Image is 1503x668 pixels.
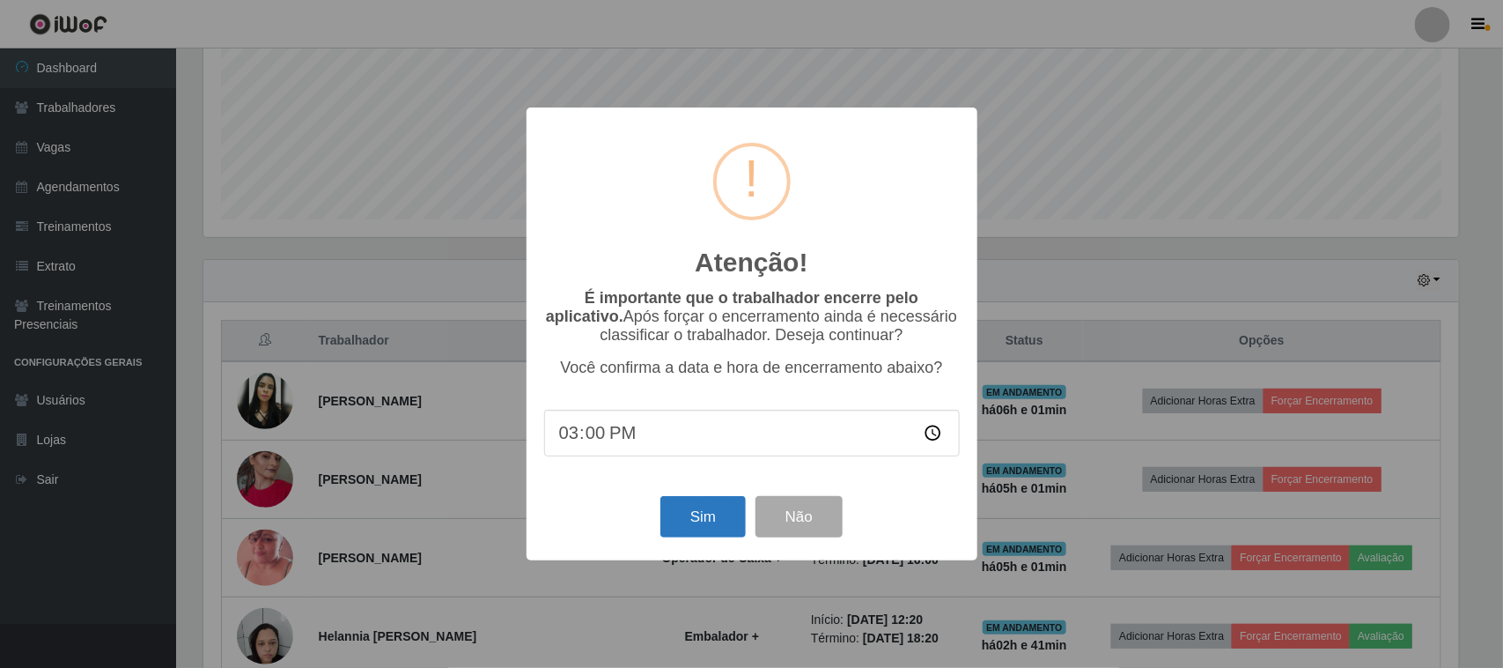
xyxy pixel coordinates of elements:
[695,247,807,278] h2: Atenção!
[546,289,918,325] b: É importante que o trabalhador encerre pelo aplicativo.
[544,359,960,377] p: Você confirma a data e hora de encerramento abaixo?
[755,496,843,538] button: Não
[544,289,960,345] p: Após forçar o encerramento ainda é necessário classificar o trabalhador. Deseja continuar?
[660,496,746,538] button: Sim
